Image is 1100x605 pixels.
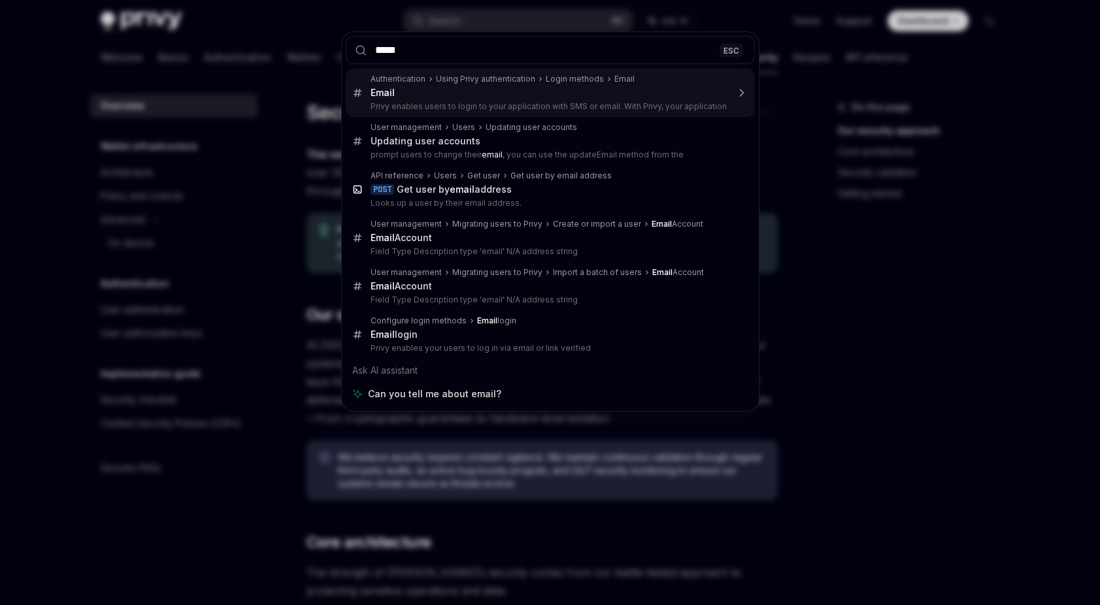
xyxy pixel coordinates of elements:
p: Field Type Description type 'email' N/A address string [371,246,727,257]
b: email [450,184,475,195]
p: Privy enables users to login to your application with SMS or email. With Privy, your application [371,101,727,112]
div: login [477,316,516,326]
div: Account [652,219,703,229]
b: Email [371,329,395,340]
div: Get user by email address [510,171,612,181]
div: Updating user accounts [486,122,577,133]
div: Updating user accounts [371,135,480,147]
div: login [371,329,418,340]
div: Migrating users to Privy [452,219,542,229]
b: Email [371,280,395,291]
div: Get user [467,171,500,181]
div: User management [371,267,442,278]
b: email [482,150,503,159]
p: prompt users to change their , you can use the updateEmail method from the [371,150,727,160]
p: Privy enables your users to log in via email or link verified [371,343,727,353]
div: Account [371,232,432,244]
div: Create or import a user [553,219,641,229]
div: Account [652,267,704,278]
div: Account [371,280,432,292]
div: Users [434,171,457,181]
b: Email [652,267,673,277]
div: Configure login methods [371,316,467,326]
b: Email [371,232,395,243]
p: Field Type Description type 'email' N/A address string [371,295,727,305]
div: Login methods [546,74,604,84]
div: User management [371,122,442,133]
b: Email [477,316,497,325]
span: Can you tell me about email? [368,387,501,401]
div: POST [371,184,394,195]
div: API reference [371,171,424,181]
div: Migrating users to Privy [452,267,542,278]
b: Email [371,87,395,98]
div: Authentication [371,74,425,84]
div: User management [371,219,442,229]
div: Get user by address [397,184,512,195]
div: Import a batch of users [553,267,642,278]
div: Email [614,74,635,84]
div: Ask AI assistant [346,359,755,382]
div: ESC [720,43,743,57]
b: Email [652,219,672,229]
div: Users [452,122,475,133]
div: Using Privy authentication [436,74,535,84]
p: Looks up a user by their email address. [371,198,727,208]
